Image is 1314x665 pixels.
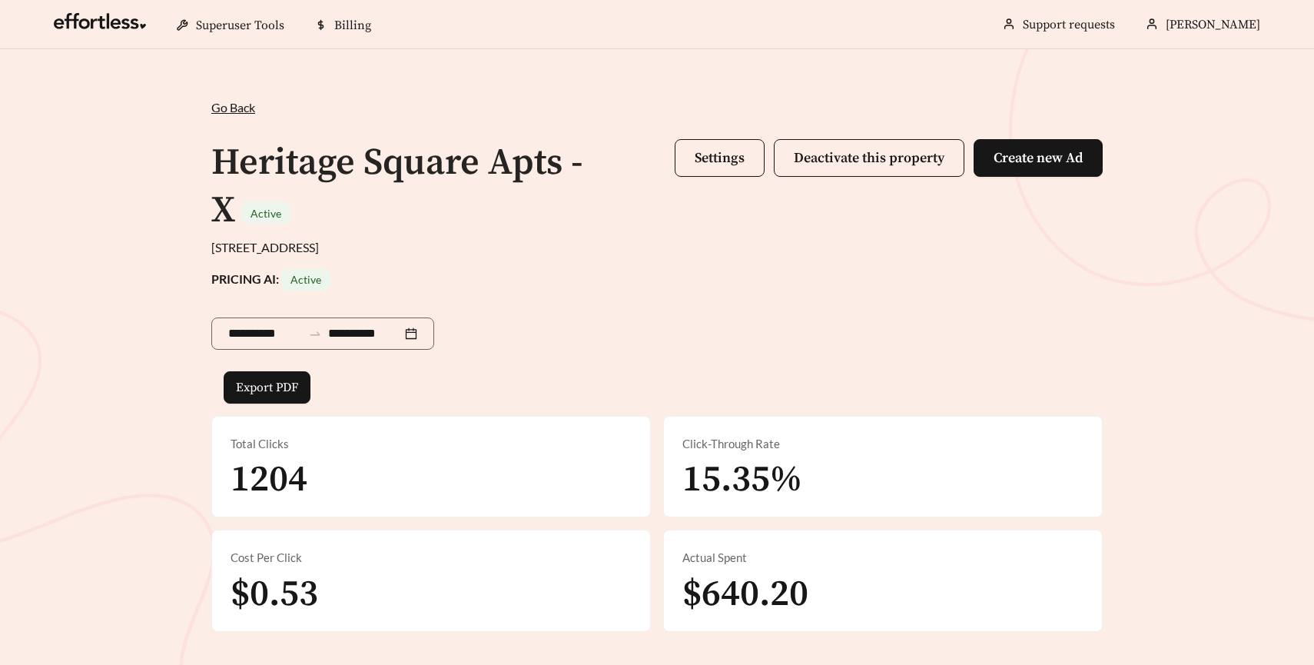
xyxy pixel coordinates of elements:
[994,149,1083,167] span: Create new Ad
[211,238,1103,257] div: [STREET_ADDRESS]
[196,18,284,33] span: Superuser Tools
[1023,17,1115,32] a: Support requests
[794,149,944,167] span: Deactivate this property
[774,139,964,177] button: Deactivate this property
[211,100,255,115] span: Go Back
[682,549,1083,567] div: Actual Spent
[308,327,322,341] span: to
[231,457,307,503] span: 1204
[231,571,318,617] span: $0.53
[290,273,321,286] span: Active
[231,549,632,567] div: Cost Per Click
[231,435,632,453] div: Total Clicks
[251,207,281,220] span: Active
[334,18,371,33] span: Billing
[236,378,298,397] span: Export PDF
[695,149,745,167] span: Settings
[675,139,765,177] button: Settings
[1166,17,1260,32] span: [PERSON_NAME]
[682,457,802,503] span: 15.35%
[308,327,322,341] span: swap-right
[211,271,330,286] strong: PRICING AI:
[224,371,310,404] button: Export PDF
[682,571,808,617] span: $640.20
[682,435,1083,453] div: Click-Through Rate
[211,140,583,234] h1: Heritage Square Apts - X
[974,139,1103,177] button: Create new Ad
